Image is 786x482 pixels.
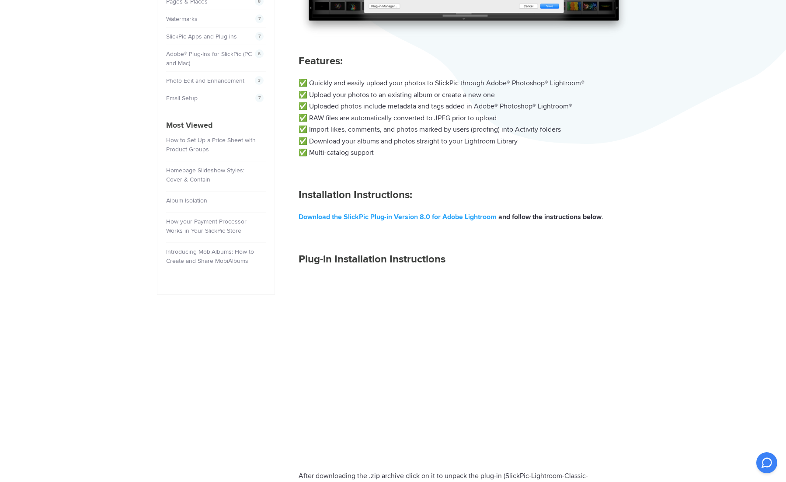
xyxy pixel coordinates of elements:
iframe: 64 Adobe Lightroom Installation [299,276,629,461]
span: 3 [255,76,264,85]
b: Features: [299,55,343,67]
a: Download the SlickPic Plug-in Version 8.0 for Adobe Lightroom [299,213,497,222]
p: ✅ Quickly and easily upload your photos to SlickPic through Adobe® Photoshop® Lightroom® ✅ Upload... [299,77,629,159]
span: 7 [255,32,264,41]
a: Email Setup [166,94,198,102]
h4: Most Viewed [166,119,266,131]
a: Album Isolation [166,197,207,204]
span: 7 [255,94,264,102]
a: Homepage Slideshow Styles: Cover & Contain [166,167,244,183]
a: Adobe® Plug-Ins for SlickPic (PC and Mac) [166,50,252,67]
a: How to Set Up a Price Sheet with Product Groups [166,136,256,153]
a: Photo Edit and Enhancement [166,77,244,84]
b: and follow the instructions below [498,213,602,221]
a: SlickPic Apps and Plug-ins [166,33,237,40]
p: . [299,211,629,223]
strong: Installation Instructions: [299,189,412,201]
span: 7 [255,14,264,23]
a: Watermarks [166,15,198,23]
a: Introducing MobiAlbums: How to Create and Share MobiAlbums [166,248,254,265]
span: 6 [255,49,264,58]
a: How your Payment Processor Works in Your SlickPic Store [166,218,247,234]
strong: Plug-in Installation Instructions [299,253,445,265]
